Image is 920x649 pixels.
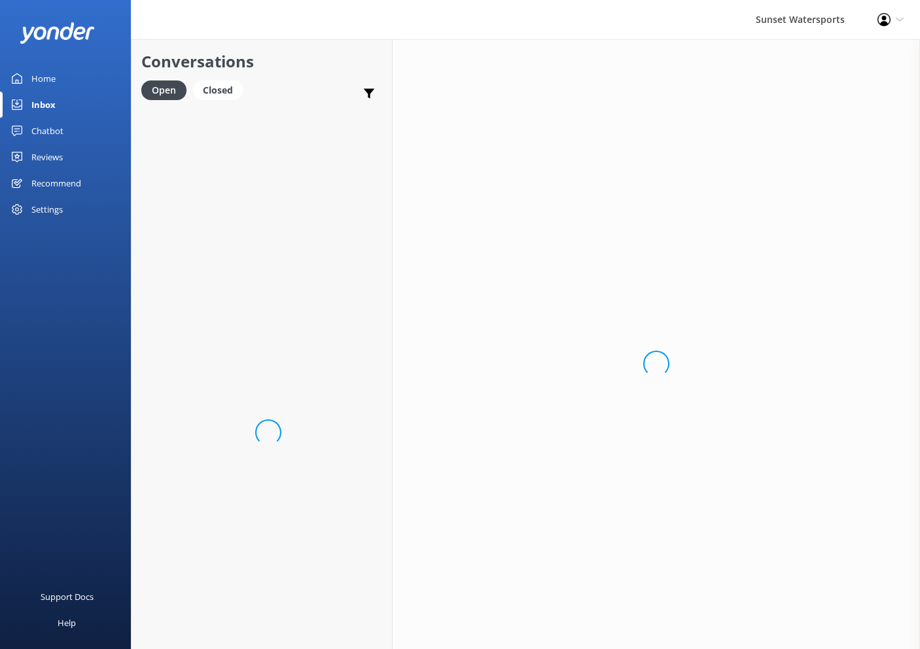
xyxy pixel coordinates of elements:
[20,22,95,44] img: yonder-white-logo.png
[41,584,94,610] div: Support Docs
[141,80,186,100] div: Open
[31,92,56,118] div: Inbox
[31,170,81,196] div: Recommend
[31,144,63,170] div: Reviews
[58,610,76,636] div: Help
[141,49,382,74] h2: Conversations
[193,82,249,97] a: Closed
[31,118,63,144] div: Chatbot
[31,196,63,222] div: Settings
[193,80,243,100] div: Closed
[141,82,193,97] a: Open
[31,65,56,92] div: Home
